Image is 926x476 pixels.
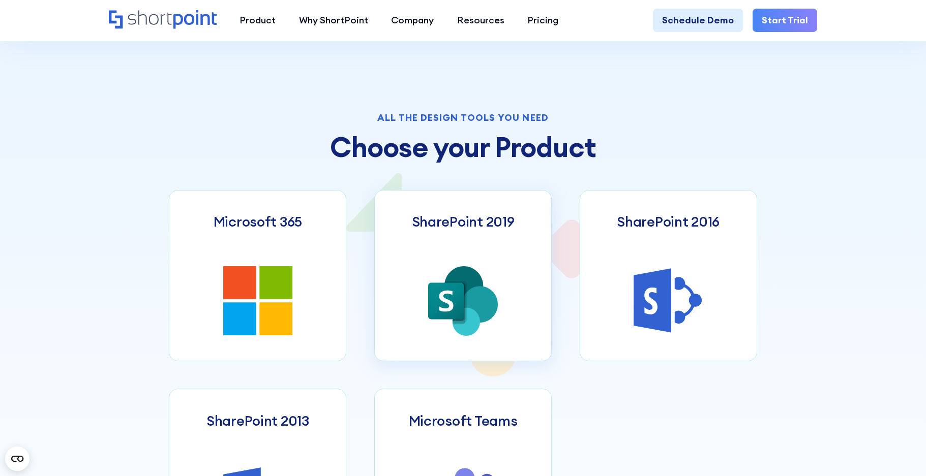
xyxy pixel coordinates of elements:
div: All the design tools you need [169,113,757,122]
a: SharePoint 2019 [374,190,552,361]
h3: Microsoft Teams [409,412,518,429]
div: Product [240,13,276,27]
a: SharePoint 2016 [580,190,757,361]
h3: Microsoft 365 [214,213,302,230]
h2: Choose your Product [169,132,757,162]
a: Resources [445,9,516,31]
h3: SharePoint 2013 [206,412,309,429]
a: Start Trial [753,9,817,31]
iframe: Chat Widget [743,358,926,476]
div: Why ShortPoint [299,13,368,27]
a: Microsoft 365 [169,190,346,361]
a: Product [228,9,287,31]
a: Schedule Demo [653,9,743,31]
div: Resources [457,13,504,27]
a: Pricing [516,9,570,31]
a: Home [109,10,217,30]
button: Open CMP widget [5,447,29,471]
div: Company [391,13,434,27]
div: Pricing [527,13,558,27]
a: Company [379,9,445,31]
a: Why ShortPoint [287,9,380,31]
h3: SharePoint 2016 [617,213,720,230]
h3: SharePoint 2019 [412,213,515,230]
